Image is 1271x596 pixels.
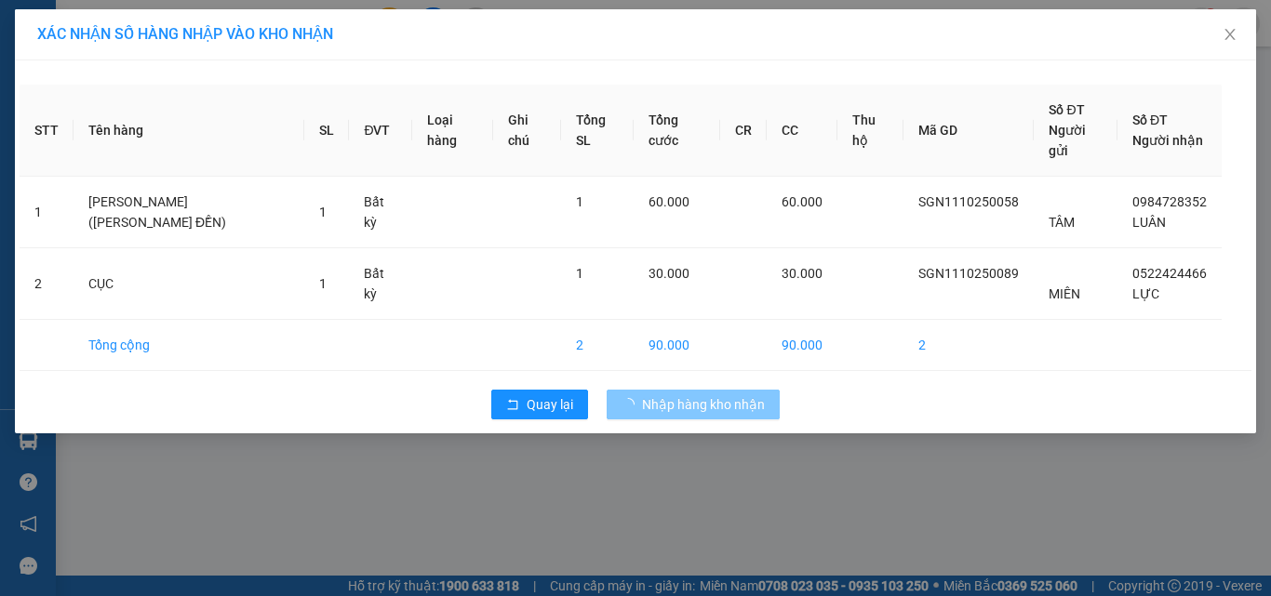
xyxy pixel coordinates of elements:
button: Nhập hàng kho nhận [607,390,780,419]
th: Thu hộ [837,85,904,177]
th: Tên hàng [74,85,304,177]
span: 0522424466 [1132,266,1207,281]
td: 90.000 [634,320,720,371]
span: 30.000 [782,266,823,281]
span: SGN1110250089 [918,266,1019,281]
button: rollbackQuay lại [491,390,588,419]
td: 2 [903,320,1034,371]
td: 2 [561,320,634,371]
td: 1 [20,177,74,248]
td: CỤC [74,248,304,320]
span: 60.000 [782,194,823,209]
th: CC [767,85,837,177]
span: 1 [319,205,327,219]
th: ĐVT [349,85,412,177]
span: MIÊN [1049,286,1080,301]
span: 0984728352 [1132,194,1207,209]
span: 30.000 [649,266,689,281]
button: Close [1204,9,1256,61]
span: 1 [576,194,583,209]
th: Mã GD [903,85,1034,177]
th: Ghi chú [493,85,561,177]
span: Số ĐT [1132,113,1168,127]
span: rollback [506,398,519,413]
td: 90.000 [767,320,837,371]
th: STT [20,85,74,177]
span: close [1223,27,1238,42]
th: Tổng cước [634,85,720,177]
th: Loại hàng [412,85,493,177]
td: Bất kỳ [349,248,412,320]
td: Tổng cộng [74,320,304,371]
span: LỰC [1132,286,1159,301]
span: Người nhận [1132,133,1203,148]
span: LUÂN [1132,215,1166,230]
span: Người gửi [1049,123,1086,158]
th: CR [720,85,767,177]
span: TÂM [1049,215,1075,230]
span: SGN1110250058 [918,194,1019,209]
span: 1 [576,266,583,281]
span: loading [622,398,642,411]
span: Nhập hàng kho nhận [642,394,765,415]
span: 60.000 [649,194,689,209]
td: Bất kỳ [349,177,412,248]
span: Quay lại [527,394,573,415]
span: XÁC NHẬN SỐ HÀNG NHẬP VÀO KHO NHẬN [37,25,333,43]
th: Tổng SL [561,85,634,177]
td: 2 [20,248,74,320]
span: 1 [319,276,327,291]
td: [PERSON_NAME]([PERSON_NAME] ĐỀN) [74,177,304,248]
th: SL [304,85,349,177]
span: Số ĐT [1049,102,1084,117]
